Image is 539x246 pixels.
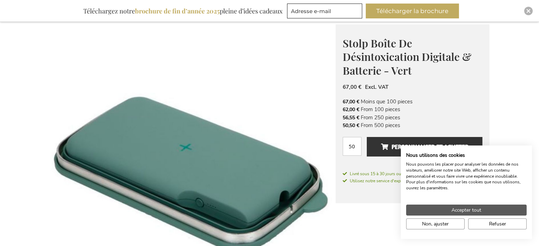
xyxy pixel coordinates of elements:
li: From 250 pieces [343,114,482,121]
h2: Nous utilisons des cookies [406,152,527,159]
span: 62,00 € [343,106,359,113]
span: Refuser [489,220,506,228]
button: Personnaliser et acheter [367,137,482,156]
div: Téléchargez notre pleine d’idées cadeaux [80,4,286,18]
span: Accepter tout [451,206,481,214]
span: Personnaliser et acheter [381,141,468,153]
span: 50,50 € [343,122,359,129]
input: Qté [343,137,361,156]
span: Utilisez notre service d'expédition directe [343,178,428,184]
input: Adresse e-mail [287,4,362,18]
div: Close [524,7,533,15]
li: From 500 pieces [343,121,482,129]
span: 67,00 € [343,84,361,91]
p: Nous pouvons les placer pour analyser les données de nos visiteurs, améliorer notre site Web, aff... [406,161,527,191]
b: brochure de fin d’année 2025 [135,7,220,15]
li: From 100 pieces [343,105,482,113]
span: Excl. VAT [365,84,388,91]
li: Moins que 100 pieces [343,98,482,105]
span: 56,55 € [343,114,359,121]
img: Close [526,9,530,13]
span: Stolp Boîte De Désintoxication Digitale & Batterie - Vert [343,36,471,78]
button: Refuser tous les cookies [468,218,527,229]
a: Utilisez notre service d'expédition directe [343,177,428,184]
span: 67,00 € [343,98,359,105]
button: Ajustez les préférences de cookie [406,218,465,229]
button: Télécharger la brochure [366,4,459,18]
form: marketing offers and promotions [287,4,364,21]
a: Livré sous 15 à 30 jours ouvrables [343,171,482,177]
button: Accepter tous les cookies [406,205,527,216]
span: Non, ajuster [422,220,449,228]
